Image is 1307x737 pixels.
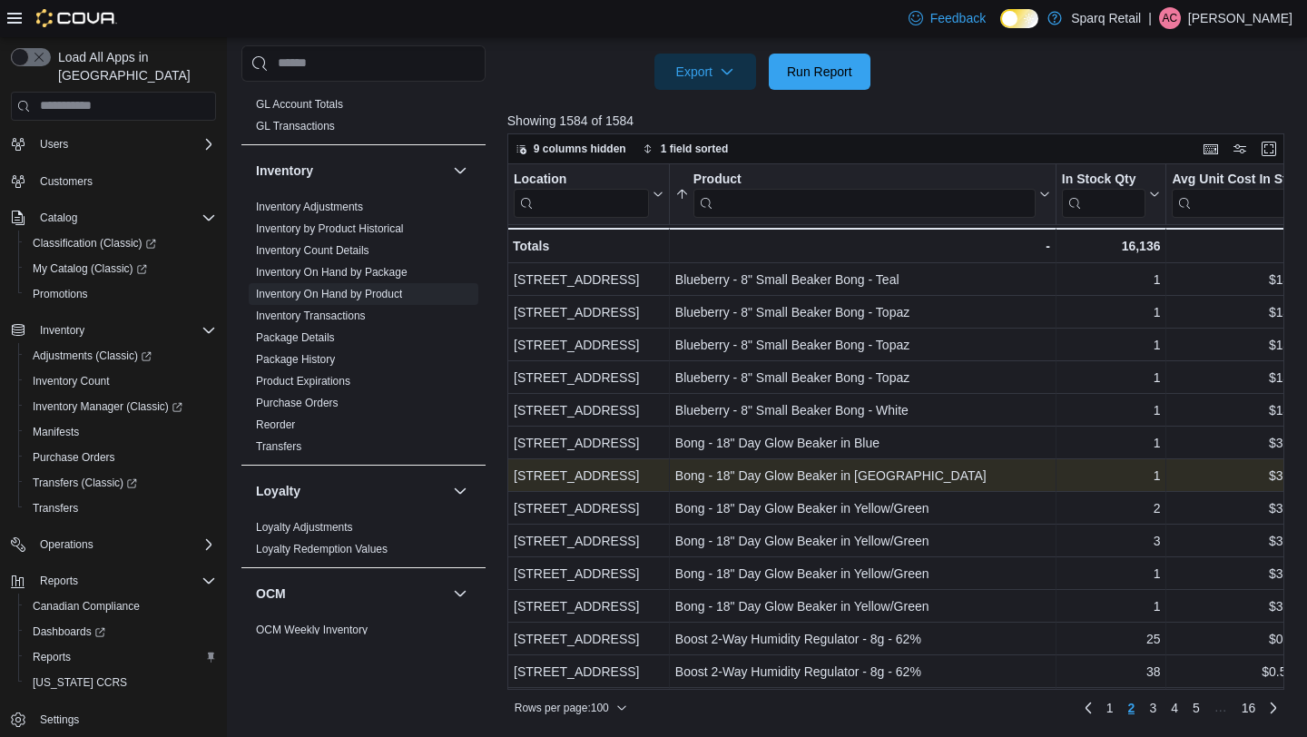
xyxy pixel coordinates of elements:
[33,675,127,690] span: [US_STATE] CCRS
[1062,334,1161,356] div: 1
[33,450,115,465] span: Purchase Orders
[1062,171,1146,217] div: In Stock Qty
[514,367,663,388] div: [STREET_ADDRESS]
[40,174,93,189] span: Customers
[1062,595,1161,617] div: 1
[1172,334,1307,356] div: $14.00
[4,568,223,594] button: Reports
[675,661,1050,683] div: Boost 2-Way Humidity Regulator - 8g - 62%
[1172,628,1307,650] div: $0.521
[25,621,216,643] span: Dashboards
[1106,699,1114,717] span: 1
[675,530,1050,552] div: Bong - 18" Day Glow Beaker in Yellow/Green
[514,628,663,650] div: [STREET_ADDRESS]
[256,352,335,367] span: Package History
[256,439,301,454] span: Transfers
[675,399,1050,421] div: Blueberry - 8" Small Beaker Bong - White
[33,599,140,614] span: Canadian Compliance
[1000,28,1001,29] span: Dark Mode
[514,595,663,617] div: [STREET_ADDRESS]
[514,432,663,454] div: [STREET_ADDRESS]
[1172,432,1307,454] div: $38.21
[1062,235,1161,257] div: 16,136
[33,399,182,414] span: Inventory Manager (Classic)
[25,447,216,468] span: Purchase Orders
[1263,697,1284,719] a: Next page
[1099,693,1121,722] a: Page 1 of 16
[1172,171,1292,217] div: Avg Unit Cost In Stock
[787,63,852,81] span: Run Report
[256,120,335,133] a: GL Transactions
[1159,7,1181,29] div: Aimee Calder
[514,563,663,585] div: [STREET_ADDRESS]
[33,261,147,276] span: My Catalog (Classic)
[1149,699,1156,717] span: 3
[33,133,75,155] button: Users
[1062,171,1161,217] button: In Stock Qty
[33,171,100,192] a: Customers
[1185,693,1207,722] a: Page 5 of 16
[1164,693,1185,722] a: Page 4 of 16
[1172,497,1307,519] div: $38.21
[1234,693,1263,722] a: Page 16 of 16
[256,201,363,213] a: Inventory Adjustments
[675,432,1050,454] div: Bong - 18" Day Glow Beaker in Blue
[930,9,986,27] span: Feedback
[40,137,68,152] span: Users
[513,235,663,257] div: Totals
[33,708,216,731] span: Settings
[1172,367,1307,388] div: $14.00
[675,269,1050,290] div: Blueberry - 8" Small Beaker Bong - Teal
[675,465,1050,486] div: Bong - 18" Day Glow Beaker in [GEOGRAPHIC_DATA]
[675,367,1050,388] div: Blueberry - 8" Small Beaker Bong - Topaz
[25,672,134,693] a: [US_STATE] CCRS
[1077,697,1099,719] a: Previous page
[1128,699,1135,717] span: 2
[33,501,78,516] span: Transfers
[675,628,1050,650] div: Boost 2-Way Humidity Regulator - 8g - 62%
[25,232,216,254] span: Classification (Classic)
[1142,693,1164,722] a: Page 3 of 16
[241,516,486,567] div: Loyalty
[25,421,216,443] span: Manifests
[1172,530,1307,552] div: $38.21
[1062,367,1161,388] div: 1
[507,697,634,719] button: Rows per page:100
[514,334,663,356] div: [STREET_ADDRESS]
[1062,497,1161,519] div: 2
[1077,693,1285,722] nav: Pagination for preceding grid
[25,345,159,367] a: Adjustments (Classic)
[1062,171,1146,188] div: In Stock Qty
[1172,399,1307,421] div: $14.00
[18,644,223,670] button: Reports
[33,570,216,592] span: Reports
[1172,465,1307,486] div: $38.21
[256,396,339,410] span: Purchase Orders
[33,709,86,731] a: Settings
[33,207,84,229] button: Catalog
[256,310,366,322] a: Inventory Transactions
[256,520,353,535] span: Loyalty Adjustments
[18,394,223,419] a: Inventory Manager (Classic)
[675,595,1050,617] div: Bong - 18" Day Glow Beaker in Yellow/Green
[256,482,446,500] button: Loyalty
[514,171,649,188] div: Location
[675,301,1050,323] div: Blueberry - 8" Small Beaker Bong - Topaz
[256,309,366,323] span: Inventory Transactions
[25,672,216,693] span: Washington CCRS
[514,269,663,290] div: [STREET_ADDRESS]
[256,397,339,409] a: Purchase Orders
[1062,530,1161,552] div: 3
[514,301,663,323] div: [STREET_ADDRESS]
[40,211,77,225] span: Catalog
[25,497,85,519] a: Transfers
[18,496,223,521] button: Transfers
[33,476,137,490] span: Transfers (Classic)
[1229,138,1251,160] button: Display options
[4,132,223,157] button: Users
[256,440,301,453] a: Transfers
[33,425,79,439] span: Manifests
[4,205,223,231] button: Catalog
[256,98,343,111] a: GL Account Totals
[1207,700,1234,722] li: Skipping pages 6 to 15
